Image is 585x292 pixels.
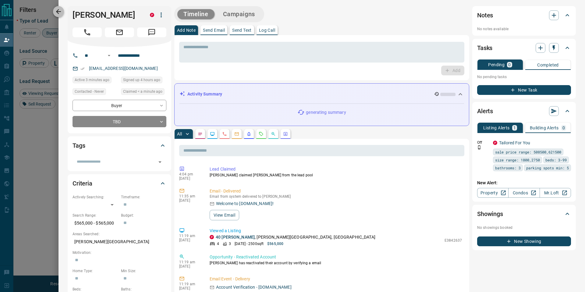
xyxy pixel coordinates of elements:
[477,207,571,221] div: Showings
[499,140,530,145] a: Tailored For You
[179,172,200,176] p: 4:04 pm
[210,132,215,136] svg: Lead Browsing Activity
[210,228,462,234] p: Viewed a Listing
[216,200,274,207] p: Welcome to [DOMAIN_NAME]!
[216,234,375,240] p: , [PERSON_NAME][GEOGRAPHIC_DATA], [GEOGRAPHIC_DATA]
[121,268,166,274] p: Min Size:
[179,234,200,238] p: 11:19 am
[545,157,567,163] span: beds: 3-99
[73,176,166,191] div: Criteria
[179,194,200,198] p: 11:35 am
[477,106,493,116] h2: Alerts
[271,132,276,136] svg: Opportunities
[477,180,571,186] p: New Alert:
[210,188,462,194] p: Email - Delivered
[216,284,292,290] p: Account Verification - [DOMAIN_NAME]
[105,52,113,59] button: Open
[232,28,252,32] p: Send Text
[477,236,571,246] button: New Showing
[89,66,158,71] a: [EMAIL_ADDRESS][DOMAIN_NAME]
[477,188,509,198] a: Property
[137,27,166,37] span: Message
[121,287,166,292] p: Baths:
[445,238,462,243] p: E3842637
[210,210,239,220] button: View Email
[234,132,239,136] svg: Emails
[526,165,569,171] span: parking spots min: 5
[477,85,571,95] button: New Task
[229,241,231,247] p: 3
[179,282,200,286] p: 11:19 am
[179,286,200,290] p: [DATE]
[179,198,200,203] p: [DATE]
[235,241,264,247] p: [DATE] - 2500 sqft
[105,27,134,37] span: Email
[73,27,102,37] span: Call
[493,141,497,145] div: property.ca
[283,132,288,136] svg: Agent Actions
[179,88,464,100] div: Activity Summary
[73,138,166,153] div: Tags
[477,225,571,230] p: No showings booked
[267,241,283,247] p: $565,000
[259,132,264,136] svg: Requests
[73,141,85,150] h2: Tags
[508,63,511,67] p: 0
[198,132,203,136] svg: Notes
[121,213,166,218] p: Budget:
[177,9,214,19] button: Timeline
[73,287,118,292] p: Beds:
[210,235,214,239] div: property.ca
[477,10,493,20] h2: Notes
[156,158,164,166] button: Open
[210,276,462,282] p: Email Event - Delivery
[488,63,505,67] p: Pending
[121,194,166,200] p: Timeframe:
[495,157,540,163] span: size range: 1800,2750
[477,209,503,219] h2: Showings
[73,250,166,255] p: Motivation:
[477,104,571,118] div: Alerts
[540,188,571,198] a: Mr.Loft
[495,165,521,171] span: bathrooms: 3
[121,77,166,85] div: Fri Aug 15 2025
[477,145,481,150] svg: Push Notification Only
[73,178,92,188] h2: Criteria
[73,237,166,247] p: [PERSON_NAME][GEOGRAPHIC_DATA]
[477,8,571,23] div: Notes
[121,88,166,97] div: Fri Aug 15 2025
[73,231,166,237] p: Areas Searched:
[477,140,489,145] p: Off
[73,10,141,20] h1: [PERSON_NAME]
[179,260,200,264] p: 11:19 am
[477,43,492,53] h2: Tasks
[306,109,346,116] p: generating summary
[73,100,166,111] div: Buyer
[477,72,571,81] p: No pending tasks
[75,77,109,83] span: Active 3 minutes ago
[246,132,251,136] svg: Listing Alerts
[477,41,571,55] div: Tasks
[210,172,462,178] p: [PERSON_NAME] claimed [PERSON_NAME] from the lead pool
[537,63,559,67] p: Completed
[177,28,196,32] p: Add Note
[179,264,200,269] p: [DATE]
[217,9,261,19] button: Campaigns
[216,235,255,240] a: 40 [PERSON_NAME]
[508,188,540,198] a: Condos
[73,77,118,85] div: Fri Aug 15 2025
[483,126,510,130] p: Listing Alerts
[73,116,166,127] div: TBD
[495,149,561,155] span: sale price range: 508500,621500
[217,241,219,247] p: 4
[179,176,200,181] p: [DATE]
[187,91,222,97] p: Activity Summary
[222,132,227,136] svg: Calls
[203,28,225,32] p: Send Email
[530,126,559,130] p: Building Alerts
[562,126,565,130] p: 0
[75,88,104,95] span: Contacted - Never
[477,26,571,32] p: No notes available
[210,194,462,199] p: Email from system delivered to [PERSON_NAME]
[150,13,154,17] div: property.ca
